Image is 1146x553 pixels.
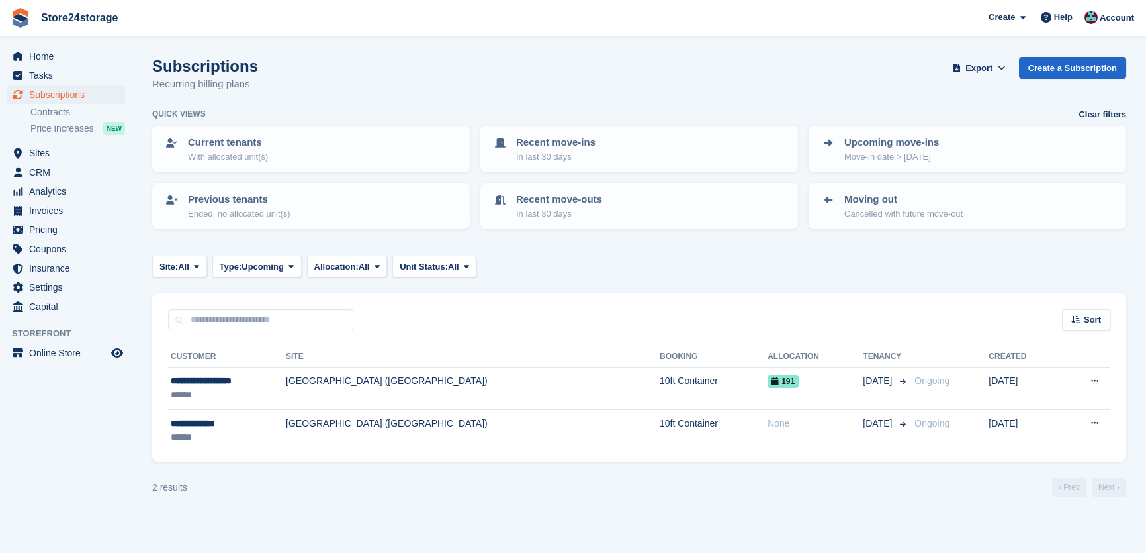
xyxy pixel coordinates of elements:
span: Unit Status: [400,260,448,274]
span: [DATE] [863,417,895,430]
a: menu [7,344,125,362]
span: Account [1100,11,1134,25]
a: Previous [1052,478,1086,497]
p: Recent move-outs [516,192,602,207]
span: Capital [29,297,109,316]
nav: Page [1049,478,1129,497]
span: Upcoming [242,260,284,274]
span: Tasks [29,66,109,85]
span: Coupons [29,240,109,258]
a: menu [7,47,125,66]
p: Cancelled with future move-out [844,207,963,221]
a: Recent move-ins In last 30 days [482,127,797,171]
a: menu [7,278,125,297]
a: Moving out Cancelled with future move-out [810,184,1125,228]
span: Sort [1084,313,1101,327]
span: Ongoing [914,418,949,428]
a: Clear filters [1079,108,1126,121]
span: Home [29,47,109,66]
span: Insurance [29,259,109,277]
a: menu [7,182,125,201]
a: menu [7,163,125,181]
span: All [359,260,370,274]
span: Storefront [12,327,132,340]
th: Booking [660,346,768,368]
div: None [768,417,863,430]
span: Create [989,11,1015,24]
a: menu [7,259,125,277]
h1: Subscriptions [152,57,258,75]
span: Invoices [29,201,109,220]
div: 2 results [152,481,187,495]
span: Subscriptions [29,85,109,104]
span: Settings [29,278,109,297]
span: [DATE] [863,374,895,388]
p: Current tenants [188,135,268,150]
span: Site: [159,260,178,274]
span: Allocation: [314,260,359,274]
span: 191 [768,375,799,388]
a: Price increases NEW [30,121,125,136]
a: Recent move-outs In last 30 days [482,184,797,228]
span: Sites [29,144,109,162]
a: menu [7,201,125,220]
button: Unit Status: All [392,256,476,277]
td: 10ft Container [660,368,768,410]
a: Store24storage [36,7,124,28]
a: menu [7,297,125,316]
img: stora-icon-8386f47178a22dfd0bd8f6a31ec36ba5ce8667c1dd55bd0f319d3a0aa187defe.svg [11,8,30,28]
p: In last 30 days [516,207,602,221]
span: Analytics [29,182,109,201]
a: Previous tenants Ended, no allocated unit(s) [154,184,468,228]
span: Ongoing [914,376,949,386]
td: 10ft Container [660,409,768,451]
th: Created [989,346,1059,368]
a: menu [7,240,125,258]
span: CRM [29,163,109,181]
span: All [448,260,459,274]
p: Recurring billing plans [152,77,258,92]
a: Create a Subscription [1019,57,1126,79]
td: [DATE] [989,409,1059,451]
p: With allocated unit(s) [188,150,268,164]
td: [GEOGRAPHIC_DATA] ([GEOGRAPHIC_DATA]) [286,409,660,451]
h6: Quick views [152,108,206,120]
td: [DATE] [989,368,1059,410]
p: Moving out [844,192,963,207]
a: menu [7,85,125,104]
p: Upcoming move-ins [844,135,939,150]
span: Type: [220,260,242,274]
a: menu [7,66,125,85]
a: menu [7,221,125,239]
button: Site: All [152,256,207,277]
td: [GEOGRAPHIC_DATA] ([GEOGRAPHIC_DATA]) [286,368,660,410]
span: Pricing [29,221,109,239]
p: Recent move-ins [516,135,595,150]
div: NEW [103,122,125,135]
th: Site [286,346,660,368]
button: Export [950,57,1008,79]
span: Help [1054,11,1073,24]
p: In last 30 days [516,150,595,164]
a: menu [7,144,125,162]
a: Upcoming move-ins Move-in date > [DATE] [810,127,1125,171]
a: Preview store [109,345,125,361]
p: Previous tenants [188,192,290,207]
th: Allocation [768,346,863,368]
a: Next [1092,478,1126,497]
span: All [178,260,189,274]
a: Current tenants With allocated unit(s) [154,127,468,171]
button: Allocation: All [307,256,388,277]
span: Export [965,62,992,75]
th: Tenancy [863,346,909,368]
a: Contracts [30,106,125,119]
span: Price increases [30,123,94,135]
span: Online Store [29,344,109,362]
button: Type: Upcoming [212,256,302,277]
p: Ended, no allocated unit(s) [188,207,290,221]
img: George [1084,11,1098,24]
th: Customer [168,346,286,368]
p: Move-in date > [DATE] [844,150,939,164]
